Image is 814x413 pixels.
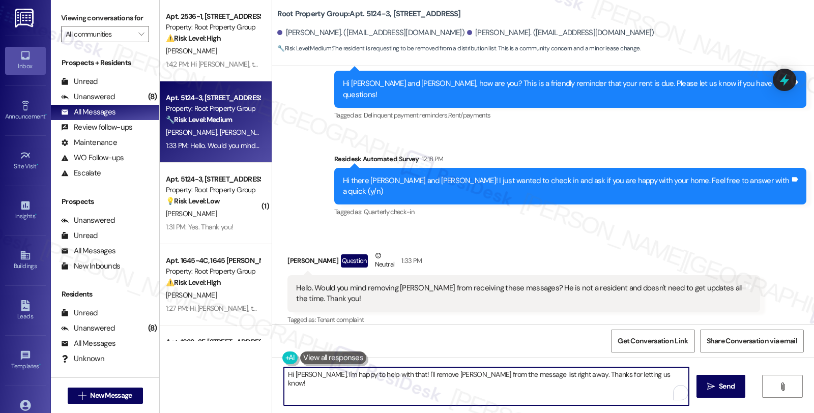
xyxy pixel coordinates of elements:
[166,34,221,43] strong: ⚠️ Risk Level: High
[166,304,772,313] div: 1:27 PM: Hi [PERSON_NAME], thanks for the heads up! I'm so sorry about the repeated reminders. Ou...
[166,93,260,103] div: Apt. 5124-3, [STREET_ADDRESS]
[166,290,217,300] span: [PERSON_NAME]
[287,312,760,327] div: Tagged as:
[166,209,217,218] span: [PERSON_NAME]
[138,30,144,38] i: 
[61,323,115,334] div: Unanswered
[779,382,787,391] i: 
[61,137,117,148] div: Maintenance
[61,76,98,87] div: Unread
[61,338,115,349] div: All Messages
[334,154,806,168] div: Residesk Automated Survey
[51,196,159,207] div: Prospects
[341,254,368,267] div: Question
[61,353,104,364] div: Unknown
[166,141,659,150] div: 1:33 PM: Hello. Would you mind removing [PERSON_NAME] from receiving these messages? He is not a ...
[5,297,46,324] a: Leads
[166,196,220,205] strong: 💡 Risk Level: Low
[166,266,260,277] div: Property: Root Property Group
[166,185,260,195] div: Property: Root Property Group
[419,154,444,164] div: 12:18 PM
[166,46,217,55] span: [PERSON_NAME]
[166,11,260,22] div: Apt. 2536-1, [STREET_ADDRESS][PERSON_NAME]
[61,308,98,318] div: Unread
[317,315,364,324] span: Tenant complaint
[166,128,220,137] span: [PERSON_NAME]
[61,107,115,117] div: All Messages
[277,9,460,19] b: Root Property Group: Apt. 5124-3, [STREET_ADDRESS]
[277,27,464,38] div: [PERSON_NAME]. ([EMAIL_ADDRESS][DOMAIN_NAME])
[277,43,641,54] span: : The resident is requesting to be removed from a distribution list. This is a community concern ...
[5,247,46,274] a: Buildings
[707,336,797,346] span: Share Conversation via email
[146,89,160,105] div: (8)
[364,208,414,216] span: Quarterly check-in
[618,336,688,346] span: Get Conversation Link
[61,261,120,272] div: New Inbounds
[296,283,743,305] div: Hello. Would you mind removing [PERSON_NAME] from receiving these messages? He is not a resident ...
[35,211,37,218] span: •
[220,128,271,137] span: [PERSON_NAME]
[39,361,41,368] span: •
[78,392,86,400] i: 
[166,337,260,347] div: Apt. 1633-2F, [STREET_ADDRESS][PERSON_NAME]
[166,174,260,185] div: Apt. 5124-3, [STREET_ADDRESS]
[61,215,115,226] div: Unanswered
[61,246,115,256] div: All Messages
[5,197,46,224] a: Insights •
[399,255,422,266] div: 1:33 PM
[146,320,160,336] div: (8)
[284,367,689,405] textarea: To enrich screen reader interactions, please activate Accessibility in Grammarly extension settings
[343,175,790,197] div: Hi there [PERSON_NAME] and [PERSON_NAME]! I just wanted to check in and ask if you are happy with...
[5,47,46,74] a: Inbox
[61,92,115,102] div: Unanswered
[90,390,132,401] span: New Message
[45,111,47,119] span: •
[166,103,260,114] div: Property: Root Property Group
[15,9,36,27] img: ResiDesk Logo
[5,347,46,374] a: Templates •
[448,111,491,120] span: Rent/payments
[5,147,46,174] a: Site Visit •
[334,204,806,219] div: Tagged as:
[166,222,233,231] div: 1:31 PM: Yes. Thank you!
[61,153,124,163] div: WO Follow-ups
[61,122,132,133] div: Review follow-ups
[287,250,760,275] div: [PERSON_NAME]
[334,108,806,123] div: Tagged as:
[707,382,715,391] i: 
[166,255,260,266] div: Apt. 1645-4C, 1645 [PERSON_NAME]
[343,78,790,100] div: Hi [PERSON_NAME] and [PERSON_NAME], how are you? This is a friendly reminder that your rent is du...
[611,330,694,352] button: Get Conversation Link
[467,27,654,38] div: [PERSON_NAME]. ([EMAIL_ADDRESS][DOMAIN_NAME])
[61,168,101,179] div: Escalate
[68,388,143,404] button: New Message
[719,381,735,392] span: Send
[700,330,804,352] button: Share Conversation via email
[37,161,38,168] span: •
[51,57,159,68] div: Prospects + Residents
[373,250,396,272] div: Neutral
[277,44,331,52] strong: 🔧 Risk Level: Medium
[61,230,98,241] div: Unread
[166,115,232,124] strong: 🔧 Risk Level: Medium
[166,278,221,287] strong: ⚠️ Risk Level: High
[166,22,260,33] div: Property: Root Property Group
[696,375,746,398] button: Send
[51,289,159,300] div: Residents
[61,10,149,26] label: Viewing conversations for
[66,26,133,42] input: All communities
[364,111,448,120] span: Delinquent payment reminders ,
